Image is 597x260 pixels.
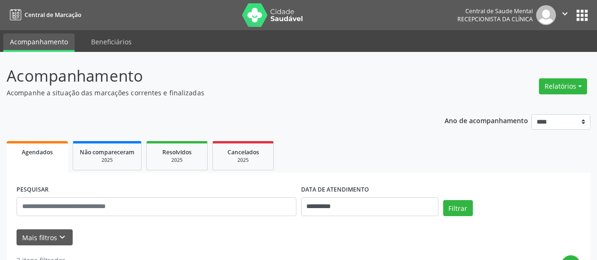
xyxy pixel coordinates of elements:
[301,183,369,197] label: DATA DE ATENDIMENTO
[80,157,135,164] div: 2025
[80,148,135,156] span: Não compareceram
[84,34,138,50] a: Beneficiários
[536,5,556,25] img: img
[17,229,73,246] button: Mais filtroskeyboard_arrow_down
[445,114,528,126] p: Ano de acompanhamento
[22,148,53,156] span: Agendados
[3,34,75,52] a: Acompanhamento
[227,148,259,156] span: Cancelados
[25,11,81,19] span: Central de Marcação
[7,7,81,23] a: Central de Marcação
[457,7,533,15] div: Central de Saude Mental
[443,200,473,216] button: Filtrar
[539,78,587,94] button: Relatórios
[457,15,533,23] span: Recepcionista da clínica
[17,183,49,197] label: PESQUISAR
[162,148,192,156] span: Resolvidos
[57,232,67,243] i: keyboard_arrow_down
[153,157,201,164] div: 2025
[556,5,574,25] button: 
[219,157,267,164] div: 2025
[574,7,590,24] button: apps
[560,8,570,19] i: 
[7,88,415,98] p: Acompanhe a situação das marcações correntes e finalizadas
[7,64,415,88] p: Acompanhamento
